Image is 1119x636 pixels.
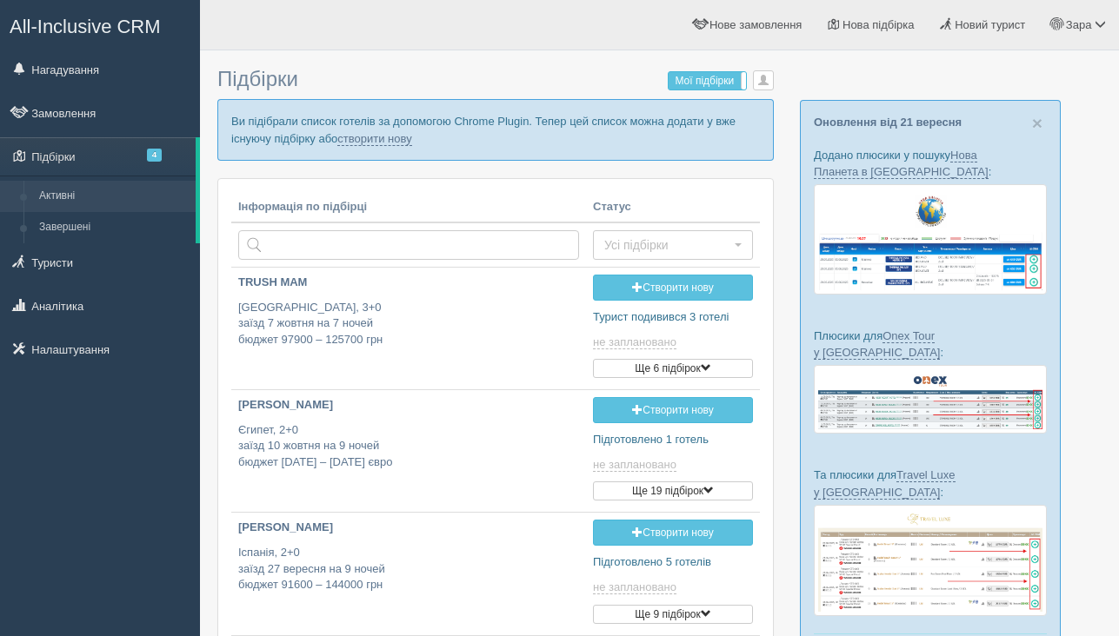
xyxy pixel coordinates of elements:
img: new-planet-%D0%BF%D1%96%D0%B4%D0%B1%D1%96%D1%80%D0%BA%D0%B0-%D1%81%D1%80%D0%BC-%D0%B4%D0%BB%D1%8F... [814,184,1047,294]
th: Статус [586,192,760,223]
a: TRUSH MAM [GEOGRAPHIC_DATA], 3+0заїзд 7 жовтня на 7 ночейбюджет 97900 – 125700 грн [231,268,586,362]
p: [GEOGRAPHIC_DATA], 3+0 заїзд 7 жовтня на 7 ночей бюджет 97900 – 125700 грн [238,300,579,348]
p: Та плюсики для : [814,467,1047,500]
a: Travel Luxe у [GEOGRAPHIC_DATA] [814,468,956,499]
a: не заплановано [593,335,680,349]
span: All-Inclusive CRM [10,16,161,37]
span: 4 [147,149,162,162]
span: не заплановано [593,580,676,594]
p: Єгипет, 2+0 заїзд 10 жовтня на 9 ночей бюджет [DATE] – [DATE] євро [238,422,579,471]
a: [PERSON_NAME] Єгипет, 2+0заїзд 10 жовтня на 9 ночейбюджет [DATE] – [DATE] євро [231,390,586,485]
span: Підбірки [217,67,298,90]
p: Турист подивився 3 готелі [593,309,753,326]
p: [PERSON_NAME] [238,397,579,414]
a: не заплановано [593,580,680,594]
span: Нова підбірка [843,18,915,31]
span: не заплановано [593,458,676,472]
a: Активні [31,181,196,212]
p: Підготовлено 1 готель [593,432,753,448]
p: TRUSH MAM [238,275,579,291]
a: не заплановано [593,458,680,472]
span: не заплановано [593,335,676,349]
span: Нове замовлення [709,18,802,31]
button: Усі підбірки [593,230,753,260]
a: Створити нову [593,520,753,546]
img: travel-luxe-%D0%BF%D0%BE%D0%B4%D0%B1%D0%BE%D1%80%D0%BA%D0%B0-%D1%81%D1%80%D0%BC-%D0%B4%D0%BB%D1%8... [814,505,1047,617]
p: Підготовлено 5 готелів [593,554,753,571]
a: Створити нову [593,397,753,423]
button: Ще 6 підбірок [593,359,753,378]
th: Інформація по підбірці [231,192,586,223]
button: Close [1032,114,1042,132]
button: Ще 19 підбірок [593,481,753,500]
a: All-Inclusive CRM [1,1,199,49]
a: Завершені [31,212,196,243]
label: Мої підбірки [669,72,746,89]
p: Плюсики для : [814,328,1047,361]
input: Пошук за країною або туристом [238,230,579,260]
img: onex-tour-proposal-crm-for-travel-agency.png [814,365,1047,434]
span: × [1032,113,1042,133]
p: [PERSON_NAME] [238,520,579,536]
a: [PERSON_NAME] Іспанія, 2+0заїзд 27 вересня на 9 ночейбюджет 91600 – 144000 грн [231,513,586,607]
p: Ви підібрали список готелів за допомогою Chrome Plugin. Тепер цей список можна додати у вже існую... [217,99,774,160]
p: Іспанія, 2+0 заїзд 27 вересня на 9 ночей бюджет 91600 – 144000 грн [238,545,579,593]
button: Ще 9 підбірок [593,605,753,624]
a: Створити нову [593,275,753,301]
span: Новий турист [955,18,1025,31]
a: Оновлення від 21 вересня [814,116,962,129]
span: Зара [1066,18,1092,31]
span: Усі підбірки [604,236,730,254]
p: Додано плюсики у пошуку : [814,147,1047,180]
a: створити нову [337,132,411,146]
